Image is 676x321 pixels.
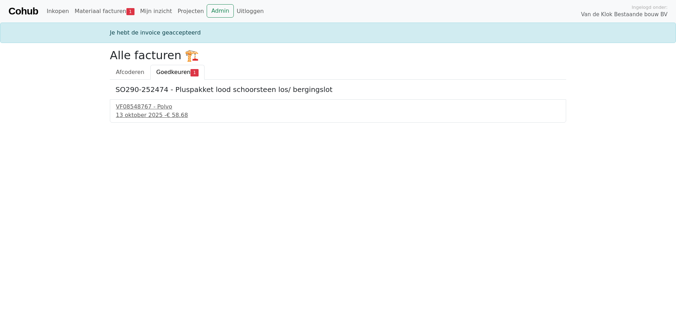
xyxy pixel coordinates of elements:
[72,4,137,18] a: Materiaal facturen1
[8,3,38,20] a: Cohub
[106,29,570,37] div: Je hebt de invoice geaccepteerd
[116,69,144,75] span: Afcoderen
[137,4,175,18] a: Mijn inzicht
[150,65,205,80] a: Goedkeuren1
[116,111,560,119] div: 13 oktober 2025 -
[632,4,668,11] span: Ingelogd onder:
[234,4,267,18] a: Uitloggen
[207,4,234,18] a: Admin
[110,65,150,80] a: Afcoderen
[110,49,566,62] h2: Alle facturen 🏗️
[126,8,134,15] span: 1
[190,69,199,76] span: 1
[156,69,190,75] span: Goedkeuren
[115,85,561,94] h5: SO290-252474 - Pluspakket lood schoorsteen los/ bergingslot
[175,4,207,18] a: Projecten
[167,112,188,118] span: € 58.68
[581,11,668,19] span: Van de Klok Bestaande bouw BV
[116,103,560,111] div: VF08548767 - Polvo
[116,103,560,119] a: VF08548767 - Polvo13 oktober 2025 -€ 58.68
[44,4,71,18] a: Inkopen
